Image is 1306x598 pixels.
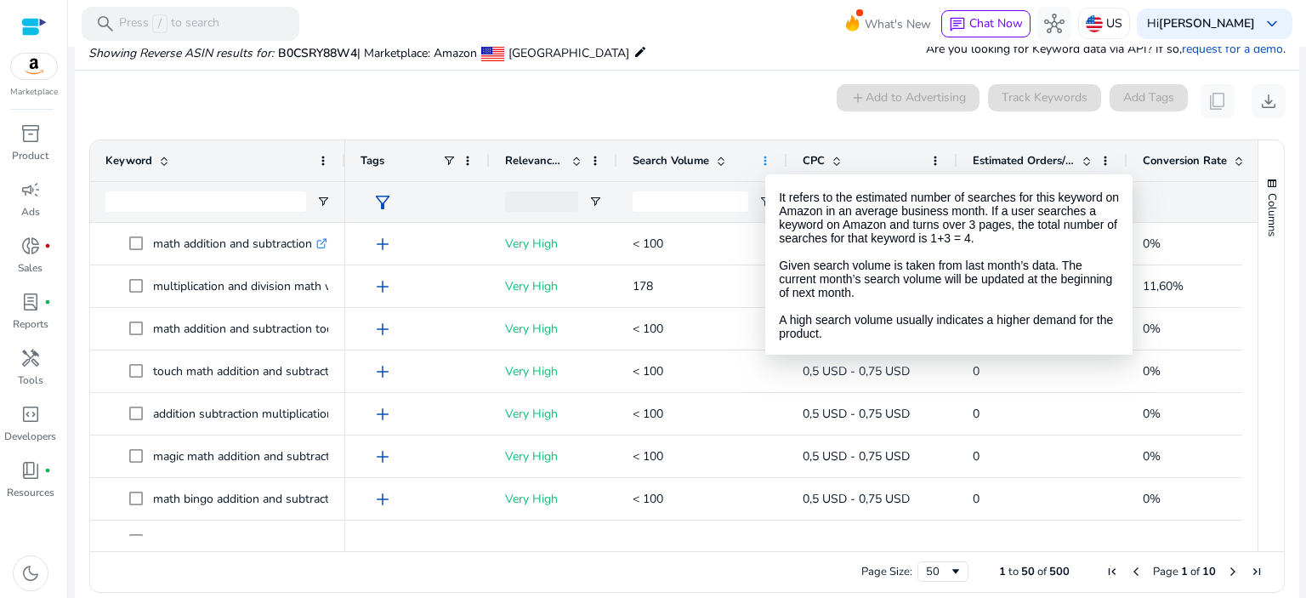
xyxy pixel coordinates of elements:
[1021,564,1035,579] span: 50
[1226,565,1240,578] div: Next Page
[1143,236,1161,252] span: 0%
[1190,564,1200,579] span: of
[633,321,663,337] span: < 100
[1153,564,1178,579] span: Page
[372,319,393,339] span: add
[153,481,361,516] p: math bingo addition and subtraction
[1106,9,1122,38] p: US
[973,153,1075,168] span: Estimated Orders/Month
[153,396,392,431] p: addition subtraction multiplication division
[803,533,910,550] span: 0,5 USD - 0,75 USD
[105,153,152,168] span: Keyword
[95,14,116,34] span: search
[803,363,910,379] span: 0,5 USD - 0,75 USD
[20,460,41,481] span: book_4
[633,153,709,168] span: Search Volume
[1143,491,1161,507] span: 0%
[153,524,357,559] p: math tutor addition and subtraction
[44,299,51,305] span: fiber_manual_record
[803,448,910,464] span: 0,5 USD - 0,75 USD
[361,153,384,168] span: Tags
[1143,533,1161,550] span: 0%
[357,45,477,61] span: | Marketplace: Amazon
[18,260,43,276] p: Sales
[633,191,748,212] input: Search Volume Filter Input
[316,195,330,208] button: Open Filter Menu
[1049,564,1070,579] span: 500
[88,45,274,61] i: Showing Reverse ASIN results for:
[633,363,663,379] span: < 100
[973,406,979,422] span: 0
[119,14,219,33] p: Press to search
[633,278,653,294] span: 178
[20,236,41,256] span: donut_small
[44,242,51,249] span: fiber_manual_record
[1143,406,1161,422] span: 0%
[7,485,54,500] p: Resources
[758,195,772,208] button: Open Filter Menu
[1252,84,1286,118] button: download
[803,236,910,252] span: 0,5 USD - 0,75 USD
[633,491,663,507] span: < 100
[372,447,393,467] span: add
[973,363,979,379] span: 0
[973,533,979,550] span: 0
[505,226,602,261] p: Very High
[4,429,56,444] p: Developers
[969,15,1023,31] span: Chat Now
[1143,153,1227,168] span: Conversion Rate
[18,373,43,388] p: Tools
[633,533,663,550] span: < 100
[973,321,979,337] span: 0
[973,448,979,464] span: 0
[1044,14,1065,34] span: hub
[372,234,393,254] span: add
[588,195,602,208] button: Open Filter Menu
[372,362,393,382] span: add
[505,153,565,168] span: Relevance Score
[633,406,663,422] span: < 100
[372,489,393,510] span: add
[1105,565,1119,578] div: First Page
[11,54,57,79] img: amazon.svg
[153,354,361,389] p: touch math addition and subtraction
[13,316,48,332] p: Reports
[1129,565,1143,578] div: Previous Page
[861,564,912,579] div: Page Size:
[1147,18,1255,30] p: Hi
[803,191,918,212] input: CPC Filter Input
[926,564,949,579] div: 50
[372,276,393,297] span: add
[865,9,931,39] span: What's New
[505,396,602,431] p: Very High
[153,311,358,346] p: math addition and subtraction tools
[973,236,979,252] span: 0
[44,467,51,474] span: fiber_manual_record
[803,278,910,294] span: 0,5 USD - 0,75 USD
[1037,7,1071,41] button: hub
[803,321,910,337] span: 0,5 USD - 0,75 USD
[20,563,41,584] span: dark_mode
[20,348,41,368] span: handyman
[1250,565,1263,578] div: Last Page
[999,564,1006,579] span: 1
[505,481,602,516] p: Very High
[372,532,393,552] span: add
[1008,564,1019,579] span: to
[1143,278,1184,294] span: 11,60%
[278,45,357,61] span: B0CSRY88W4
[633,236,663,252] span: < 100
[505,311,602,346] p: Very High
[633,42,647,62] mat-icon: edit
[1143,363,1161,379] span: 0%
[105,191,306,212] input: Keyword Filter Input
[803,491,910,507] span: 0,5 USD - 0,75 USD
[505,439,602,474] p: Very High
[1262,14,1282,34] span: keyboard_arrow_down
[941,10,1031,37] button: chatChat Now
[917,561,968,582] div: Page Size
[20,179,41,200] span: campaign
[1181,564,1188,579] span: 1
[372,192,393,213] span: filter_alt
[949,16,966,33] span: chat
